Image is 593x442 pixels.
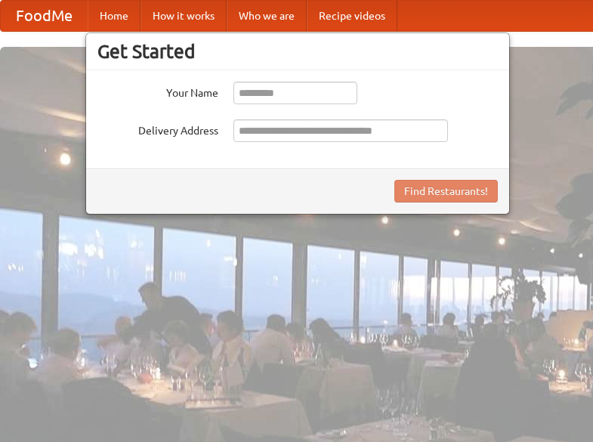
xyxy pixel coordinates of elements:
[1,1,88,31] a: FoodMe
[97,40,498,63] h3: Get Started
[88,1,141,31] a: Home
[141,1,227,31] a: How it works
[97,82,218,100] label: Your Name
[227,1,307,31] a: Who we are
[307,1,397,31] a: Recipe videos
[394,180,498,202] button: Find Restaurants!
[97,119,218,138] label: Delivery Address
